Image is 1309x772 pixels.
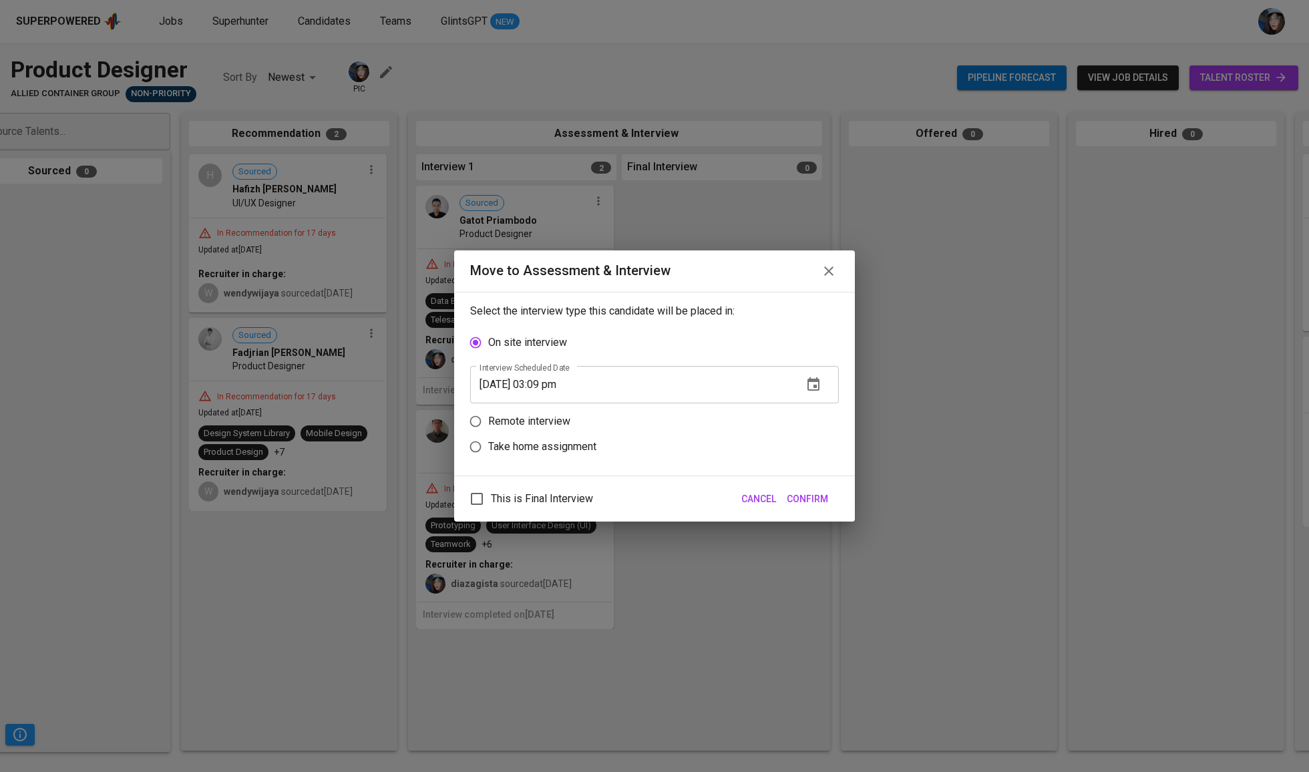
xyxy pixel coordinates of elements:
div: Move to Assessment & Interview [470,261,671,280]
p: Take home assignment [488,439,596,455]
p: On site interview [488,335,567,351]
button: Confirm [781,487,833,512]
p: Select the interview type this candidate will be placed in: [470,303,839,319]
span: Cancel [741,491,776,508]
span: Confirm [787,491,828,508]
p: Remote interview [488,413,570,429]
button: Cancel [736,487,781,512]
span: This is Final Interview [491,491,593,507]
